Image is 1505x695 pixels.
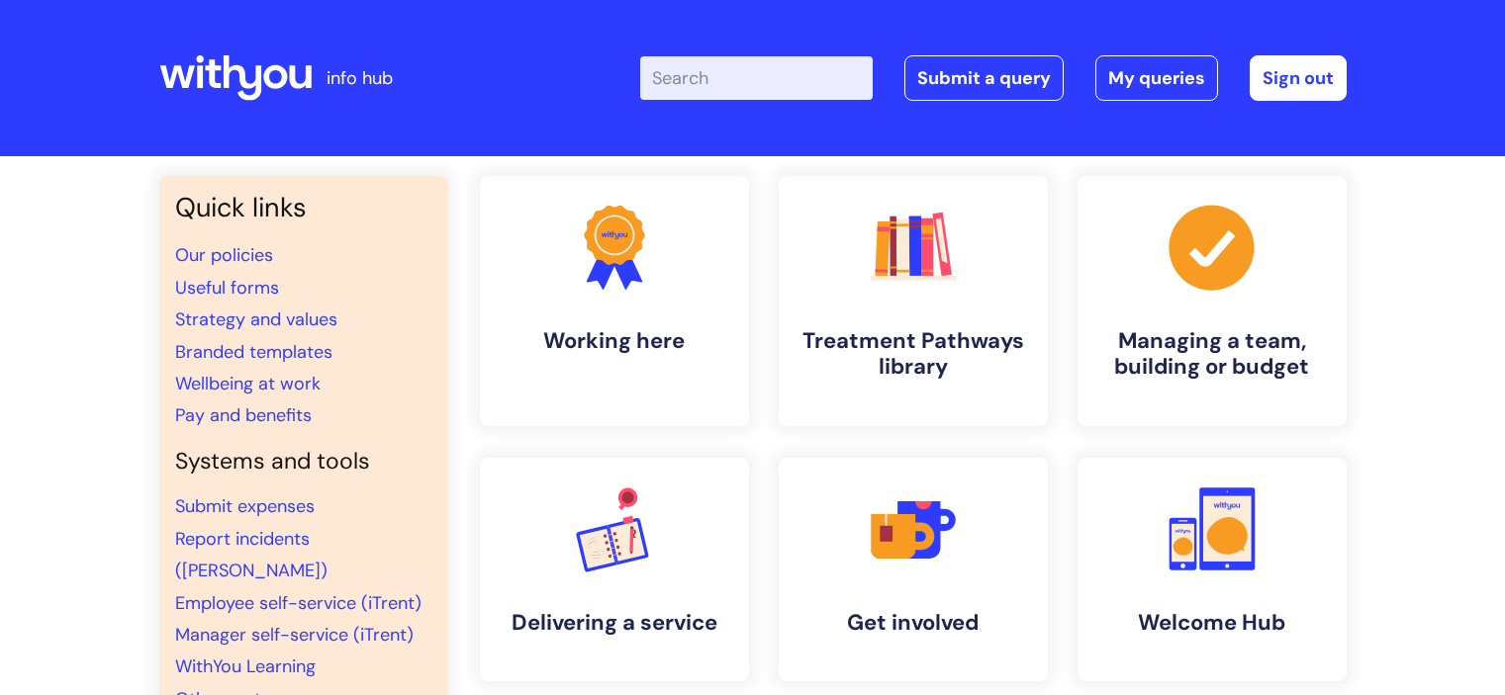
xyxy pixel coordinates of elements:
[175,494,315,518] a: Submit expenses
[175,372,321,395] a: Wellbeing at work
[175,276,279,300] a: Useful forms
[640,56,873,100] input: Search
[496,610,733,636] h4: Delivering a service
[904,55,1064,101] a: Submit a query
[1093,610,1331,636] h4: Welcome Hub
[779,458,1048,681] a: Get involved
[795,328,1032,381] h4: Treatment Pathways library
[175,243,273,267] a: Our policies
[1078,458,1347,681] a: Welcome Hub
[175,192,432,223] h3: Quick links
[175,307,337,331] a: Strategy and values
[175,340,332,364] a: Branded templates
[779,176,1048,426] a: Treatment Pathways library
[496,328,733,354] h4: Working here
[640,55,1347,101] div: | -
[327,62,393,94] p: info hub
[1078,176,1347,426] a: Managing a team, building or budget
[1250,55,1347,101] a: Sign out
[175,448,432,476] h4: Systems and tools
[795,610,1032,636] h4: Get involved
[175,623,414,647] a: Manager self-service (iTrent)
[175,654,316,678] a: WithYou Learning
[480,176,749,426] a: Working here
[175,403,312,427] a: Pay and benefits
[175,527,328,582] a: Report incidents ([PERSON_NAME])
[480,458,749,681] a: Delivering a service
[175,591,422,615] a: Employee self-service (iTrent)
[1095,55,1218,101] a: My queries
[1093,328,1331,381] h4: Managing a team, building or budget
